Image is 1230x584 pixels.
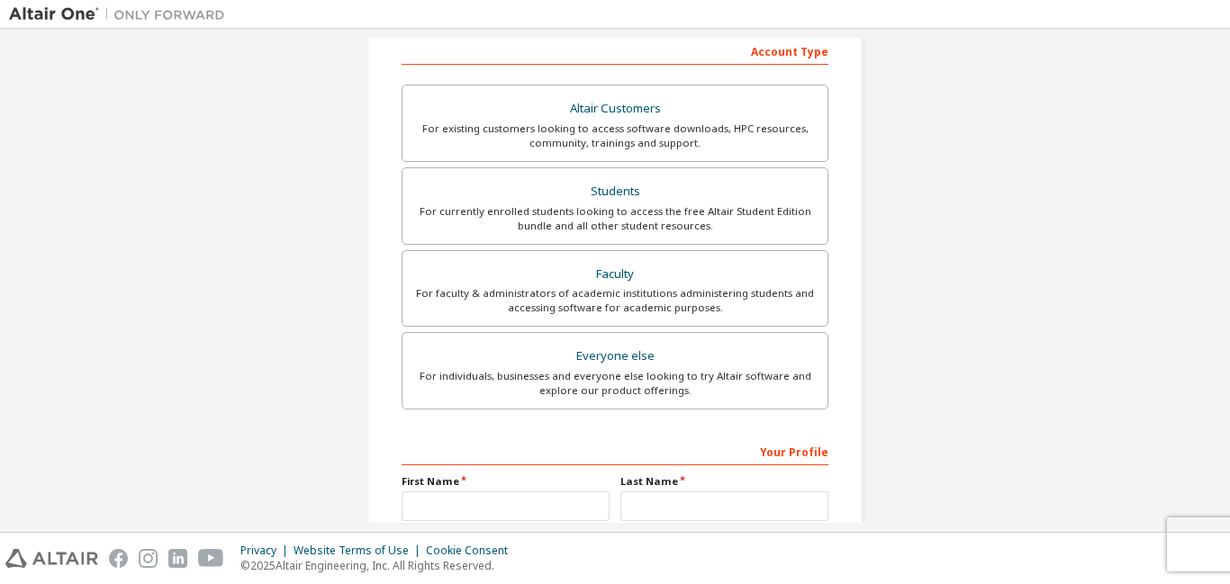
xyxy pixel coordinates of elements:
img: altair_logo.svg [5,549,98,568]
div: Website Terms of Use [294,544,426,558]
div: Cookie Consent [426,544,519,558]
div: Altair Customers [413,96,817,121]
div: For currently enrolled students looking to access the free Altair Student Edition bundle and all ... [413,204,817,233]
div: Everyone else [413,344,817,369]
div: Your Profile [402,436,828,465]
div: Students [413,179,817,204]
div: Account Type [402,36,828,65]
p: © 2025 Altair Engineering, Inc. All Rights Reserved. [240,558,519,573]
img: linkedin.svg [168,549,187,568]
img: youtube.svg [198,549,224,568]
img: facebook.svg [109,549,128,568]
label: First Name [402,474,610,489]
div: Faculty [413,262,817,287]
img: instagram.svg [139,549,158,568]
div: For faculty & administrators of academic institutions administering students and accessing softwa... [413,286,817,315]
div: For existing customers looking to access software downloads, HPC resources, community, trainings ... [413,121,817,150]
div: For individuals, businesses and everyone else looking to try Altair software and explore our prod... [413,369,817,398]
label: Last Name [620,474,828,489]
div: Privacy [240,544,294,558]
img: Altair One [9,5,234,23]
